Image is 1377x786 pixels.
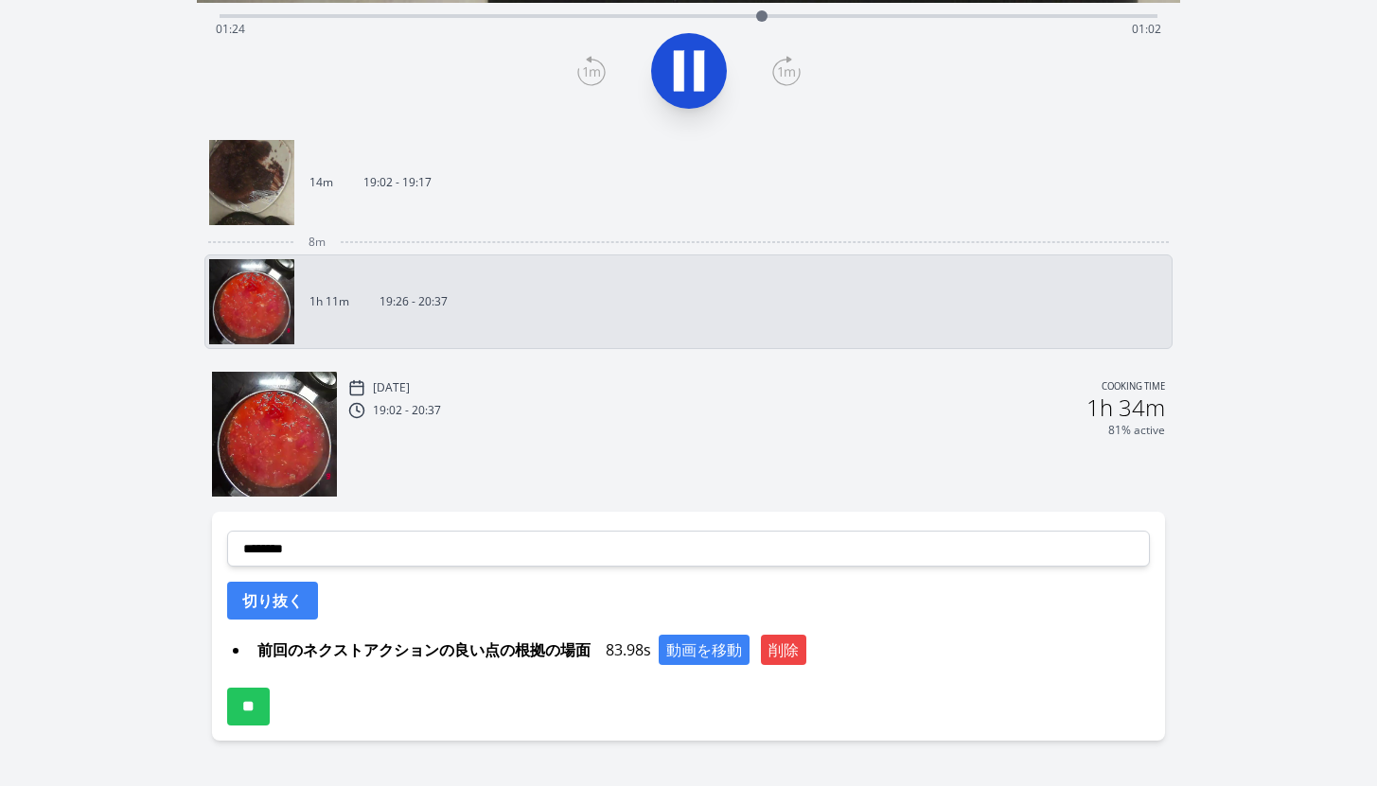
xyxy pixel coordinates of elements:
[380,294,448,309] p: 19:26 - 20:37
[212,372,337,497] img: 250831172649_thumb.jpeg
[227,582,318,620] button: 切り抜く
[309,294,349,309] p: 1h 11m
[1108,423,1165,438] p: 81% active
[250,635,598,665] span: 前回のネクストアクションの良い点の根拠の場面
[1086,396,1165,419] h2: 1h 34m
[373,403,441,418] p: 19:02 - 20:37
[309,235,326,250] span: 8m
[373,380,410,395] p: [DATE]
[250,635,1150,665] div: 83.98s
[1102,379,1165,396] p: Cooking time
[761,635,806,665] button: 削除
[309,175,333,190] p: 14m
[659,635,750,665] button: 動画を移動
[209,140,294,225] img: 250831170336_thumb.jpeg
[209,259,294,344] img: 250831172649_thumb.jpeg
[363,175,432,190] p: 19:02 - 19:17
[1132,21,1161,37] span: 01:02
[216,21,245,37] span: 01:24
